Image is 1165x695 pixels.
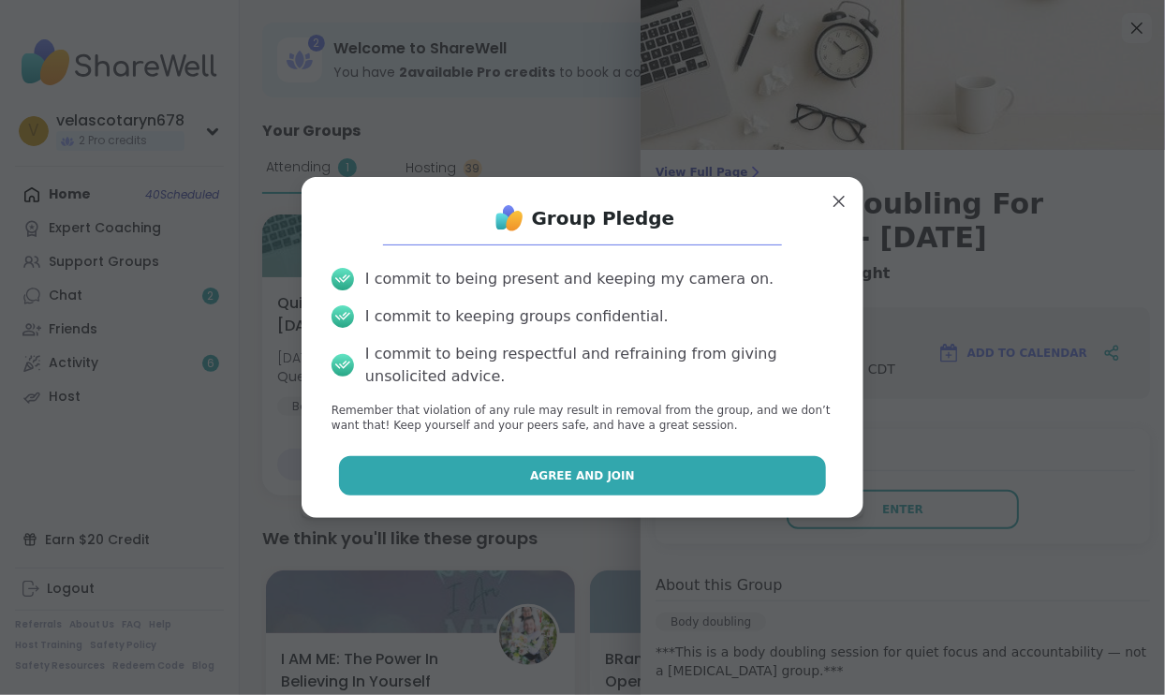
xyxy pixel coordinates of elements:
p: Remember that violation of any rule may result in removal from the group, and we don’t want that!... [332,403,833,435]
div: I commit to being respectful and refraining from giving unsolicited advice. [365,343,833,388]
img: ShareWell Logo [491,200,528,237]
span: Agree and Join [530,467,635,484]
div: I commit to being present and keeping my camera on. [365,268,774,290]
div: I commit to keeping groups confidential. [365,305,669,328]
button: Agree and Join [339,456,827,495]
h1: Group Pledge [532,205,675,231]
